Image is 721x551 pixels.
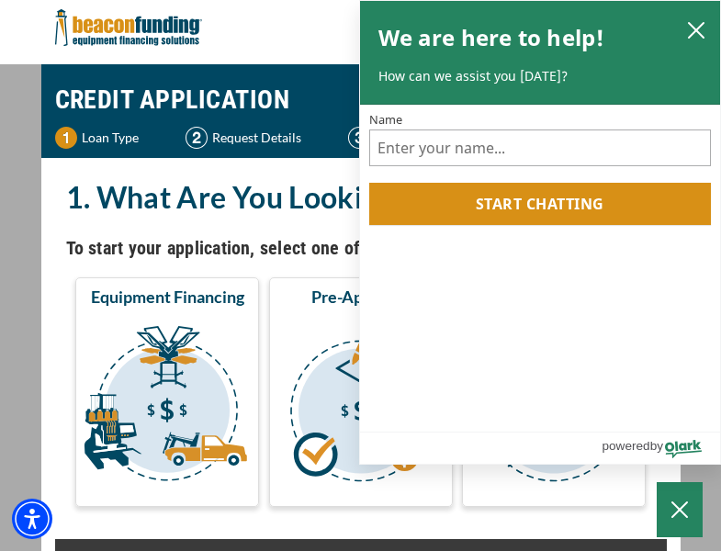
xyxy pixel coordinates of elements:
[55,127,77,149] img: Step 1
[75,277,259,507] button: Equipment Financing
[12,499,52,539] div: Accessibility Menu
[650,434,663,457] span: by
[311,286,410,308] span: Pre-Approval
[682,17,711,42] button: close chatbox
[348,127,370,149] img: Step 3
[269,277,453,507] button: Pre-Approval
[378,19,605,56] h2: We are here to help!
[55,73,667,127] h1: CREDIT APPLICATION
[369,114,712,126] label: Name
[82,127,139,149] p: Loan Type
[212,127,301,149] p: Request Details
[66,232,656,264] h4: To start your application, select one of the three options below.
[79,315,255,499] img: Equipment Financing
[273,315,449,499] img: Pre-Approval
[369,129,712,166] input: Name
[186,127,208,149] img: Step 2
[378,67,703,85] p: How can we assist you [DATE]?
[602,433,720,464] a: Powered by Olark
[91,286,244,308] span: Equipment Financing
[369,183,712,225] button: Start chatting
[602,434,649,457] span: powered
[66,176,656,219] h2: 1. What Are You Looking For?
[657,482,703,537] button: Close Chatbox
